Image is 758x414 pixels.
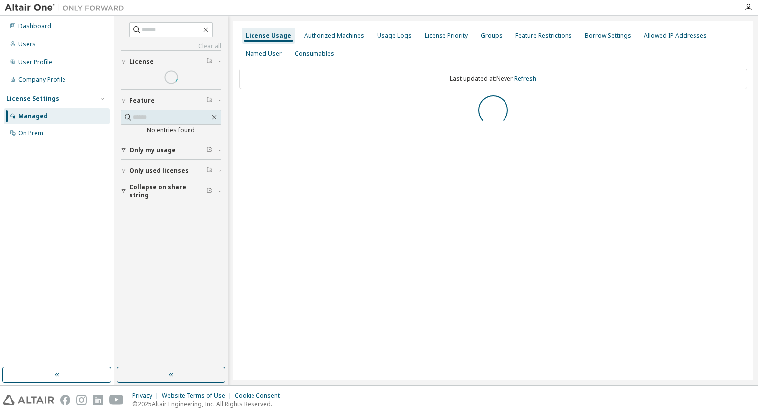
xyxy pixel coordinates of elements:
img: facebook.svg [60,395,70,405]
div: Allowed IP Addresses [644,32,707,40]
div: License Priority [425,32,468,40]
div: Authorized Machines [304,32,364,40]
span: Collapse on share string [129,183,206,199]
button: Feature [121,90,221,112]
span: Clear filter [206,187,212,195]
img: instagram.svg [76,395,87,405]
span: License [129,58,154,66]
a: Clear all [121,42,221,50]
div: Website Terms of Use [162,392,235,400]
div: Last updated at: Never [239,69,747,89]
div: On Prem [18,129,43,137]
button: Only my usage [121,139,221,161]
div: Company Profile [18,76,65,84]
div: User Profile [18,58,52,66]
div: Cookie Consent [235,392,286,400]
div: No entries found [121,126,221,134]
button: License [121,51,221,72]
span: Only my usage [129,146,176,154]
p: © 2025 Altair Engineering, Inc. All Rights Reserved. [132,400,286,408]
a: Refresh [514,74,536,83]
span: Only used licenses [129,167,189,175]
span: Clear filter [206,146,212,154]
div: Feature Restrictions [515,32,572,40]
div: License Settings [6,95,59,103]
div: Privacy [132,392,162,400]
div: Usage Logs [377,32,412,40]
span: Feature [129,97,155,105]
div: Dashboard [18,22,51,30]
div: Borrow Settings [585,32,631,40]
div: Named User [246,50,282,58]
img: altair_logo.svg [3,395,54,405]
button: Collapse on share string [121,180,221,202]
div: License Usage [246,32,291,40]
span: Clear filter [206,58,212,66]
img: youtube.svg [109,395,124,405]
img: linkedin.svg [93,395,103,405]
button: Only used licenses [121,160,221,182]
span: Clear filter [206,97,212,105]
div: Managed [18,112,48,120]
div: Users [18,40,36,48]
div: Groups [481,32,503,40]
div: Consumables [295,50,334,58]
img: Altair One [5,3,129,13]
span: Clear filter [206,167,212,175]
